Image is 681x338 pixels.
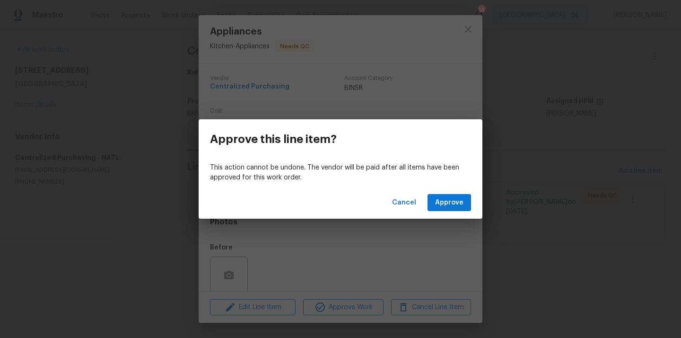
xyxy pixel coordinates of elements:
[392,197,416,209] span: Cancel
[388,194,420,212] button: Cancel
[210,163,471,183] p: This action cannot be undone. The vendor will be paid after all items have been approved for this...
[210,133,337,146] h3: Approve this line item?
[435,197,463,209] span: Approve
[428,194,471,212] button: Approve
